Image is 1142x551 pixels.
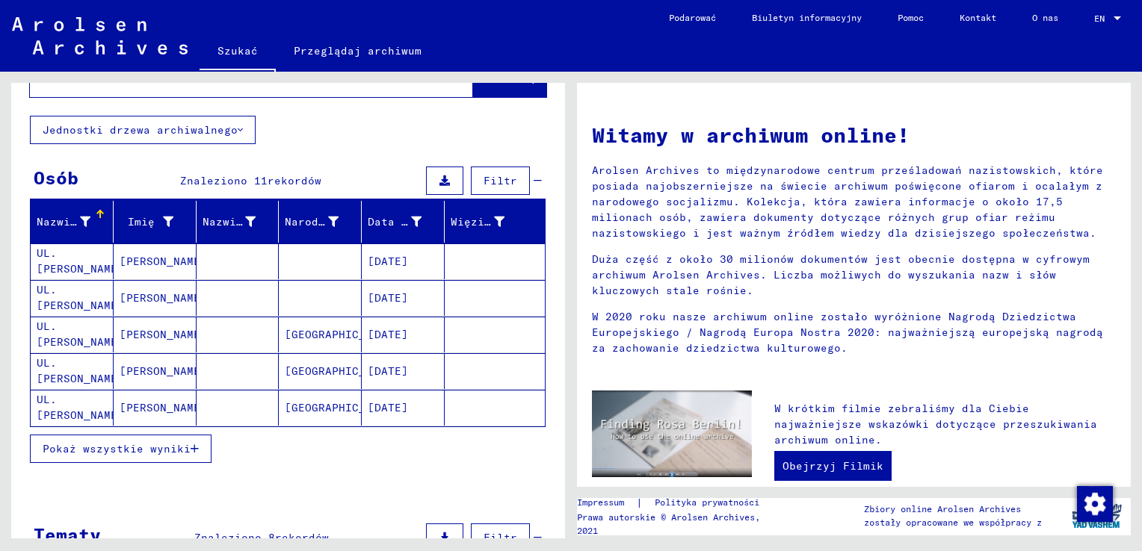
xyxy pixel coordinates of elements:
div: Tematy [34,521,101,548]
span: Znaleziono 11 [180,174,268,187]
img: Arolsen_neg.svg [12,17,188,55]
mat-cell: [DATE] [362,280,445,316]
mat-header-cell: Geburt‏ [279,201,362,243]
h1: Witamy w archiwum online! [592,119,1116,151]
span: Znaleziono 8 [194,531,275,544]
mat-cell: [PERSON_NAME] [114,353,197,389]
span: rekordów [268,174,321,187]
mat-header-cell: Prisoner # [445,201,545,243]
button: Pokaż wszystkie wyniki [30,435,212,463]
mat-header-cell: Geburtsdatum [362,201,445,243]
p: Prawa autorskie © Arolsen Archives, 2021 [577,511,784,538]
mat-header-cell: Vorname [114,201,197,243]
span: EN [1094,13,1111,24]
button: Filtr [471,166,530,195]
div: Nazwisko [37,210,113,234]
mat-cell: [DATE] [362,390,445,426]
font: Narodziny [285,215,345,228]
font: | [636,495,643,511]
img: Zmienianie zgody [1077,486,1113,522]
p: Arolsen Archives to międzynarodowe centrum prześladowań nazistowskich, które posiada najobszernie... [592,163,1116,241]
p: W 2020 roku nasze archiwum online zostało wyróżnione Nagrodą Dziedzictwa Europejskiego / Nagrodą ... [592,309,1116,356]
mat-cell: [DATE] [362,317,445,352]
img: yv_logo.png [1069,497,1125,535]
span: Filtr [484,174,517,187]
font: Nazwisko [37,215,90,228]
div: Nazwisko panieńskie [203,210,279,234]
span: Filtr [484,531,517,544]
mat-cell: [PERSON_NAME] [114,280,197,316]
span: rekordów [275,531,329,544]
font: Imię [128,215,155,228]
p: Duża część z około 30 milionów dokumentów jest obecnie dostępna w cyfrowym archiwum Arolsen Archi... [592,252,1116,299]
a: Obejrzyj Filmik [774,451,892,481]
mat-cell: [GEOGRAPHIC_DATA] [279,390,362,426]
a: Polityka prywatności [643,495,777,511]
span: Pokaż wszystkie wyniki [43,442,191,455]
button: Jednostki drzewa archiwalnego [30,116,256,144]
font: Nazwisko panieńskie [203,215,330,228]
mat-header-cell: Geburtsname [197,201,280,243]
div: Więzień # [451,210,527,234]
mat-cell: UL. [PERSON_NAME] [31,390,114,426]
mat-cell: UL. [PERSON_NAME] [31,353,114,389]
mat-header-cell: Nachname [31,201,114,243]
mat-cell: [PERSON_NAME] [114,317,197,352]
mat-cell: [DATE] [362,243,445,279]
div: Osób [34,164,78,191]
p: W krótkim filmie zebraliśmy dla Ciebie najważniejsze wskazówki dotyczące przeszukiwania archiwum ... [774,401,1116,448]
mat-cell: [PERSON_NAME] [114,243,197,279]
mat-cell: [PERSON_NAME] [114,390,197,426]
font: Jednostki drzewa archiwalnego [43,123,238,137]
mat-cell: [GEOGRAPHIC_DATA] [279,353,362,389]
div: Narodziny [285,210,361,234]
div: Imię [120,210,196,234]
mat-cell: [GEOGRAPHIC_DATA] [279,317,362,352]
a: Impressum [577,495,636,511]
a: Szukać [200,33,276,72]
mat-cell: [DATE] [362,353,445,389]
a: Przeglądaj archiwum [276,33,439,69]
font: Data urodzenia [368,215,462,228]
mat-cell: UL. [PERSON_NAME] [31,317,114,352]
p: zostały opracowane we współpracy z [864,516,1042,529]
div: Data urodzenia [368,210,444,234]
mat-cell: UL. [PERSON_NAME] [31,243,114,279]
mat-cell: UL. [PERSON_NAME] [31,280,114,316]
font: Więzień # [451,215,511,228]
p: Zbiory online Arolsen Archives [864,502,1042,516]
img: video.jpg [592,390,752,477]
